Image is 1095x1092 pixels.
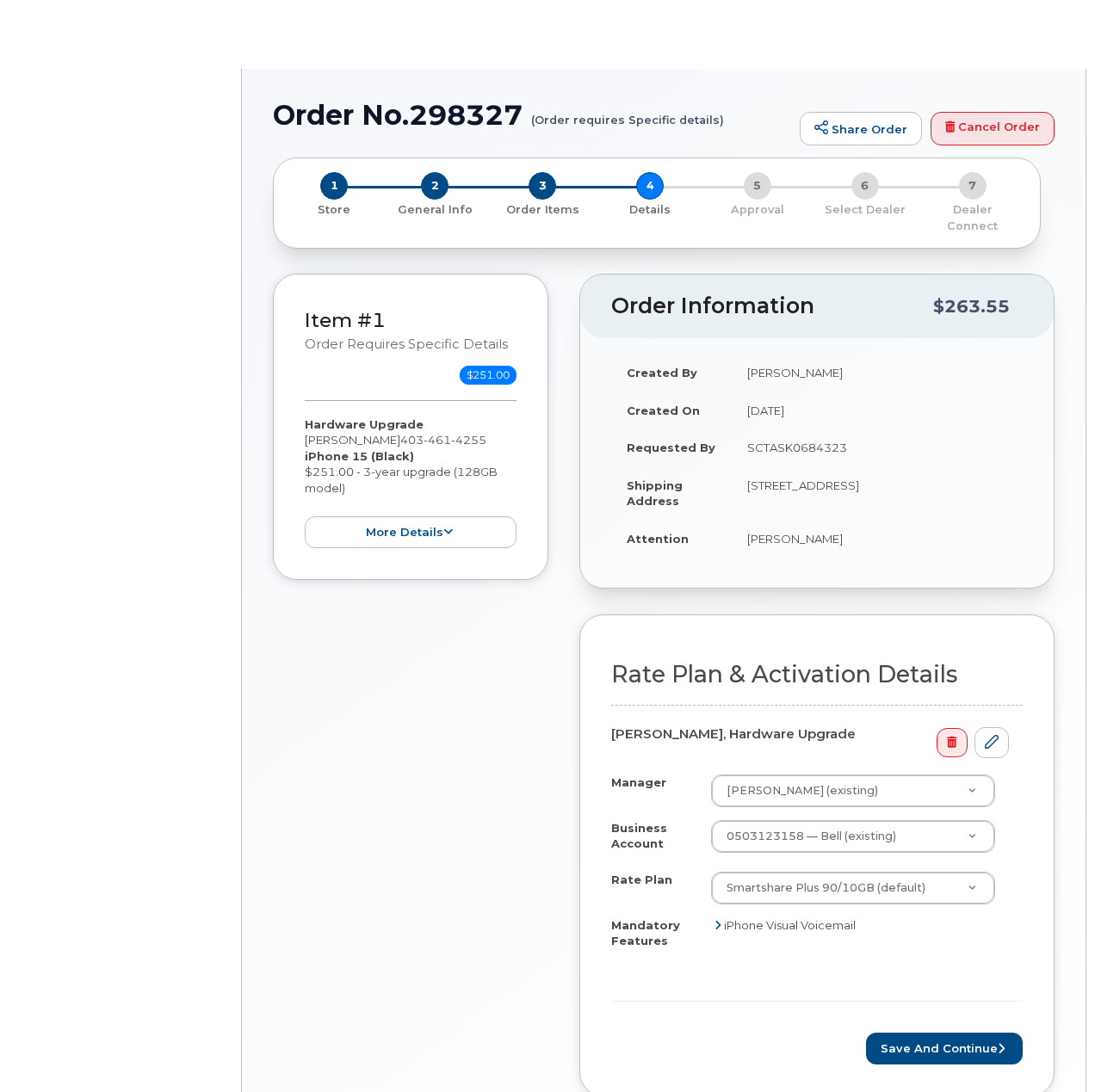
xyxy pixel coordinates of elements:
[712,821,995,852] a: 0503123158 — Bell (existing)
[288,200,381,218] a: 1 Store
[724,918,856,932] span: iPhone Visual Voicemail
[627,478,683,509] strong: Shipping Address
[732,466,1023,520] td: [STREET_ADDRESS]
[611,917,701,949] label: Mandatory Features
[611,774,666,791] label: Manager
[381,200,489,218] a: 2 General Info
[933,290,1010,323] div: $263.55
[716,829,896,844] span: 0503123158 — Bell (existing)
[732,354,1023,392] td: [PERSON_NAME]
[627,532,689,546] strong: Attention
[627,441,715,454] strong: Requested By
[489,200,597,218] a: 3 Order Items
[727,881,925,894] span: Smartshare Plus 90/10GB (default)
[627,404,700,417] strong: Created On
[320,172,348,200] span: 1
[400,433,486,447] span: 403
[866,1033,1023,1064] button: Save and Continue
[424,433,451,447] span: 461
[496,202,590,218] p: Order Items
[611,872,672,888] label: Rate Plan
[611,294,933,318] h2: Order Information
[712,775,995,806] a: [PERSON_NAME] (existing)
[732,520,1023,558] td: [PERSON_NAME]
[305,417,424,431] strong: Hardware Upgrade
[800,112,922,146] a: Share Order
[531,100,724,126] small: (Order requires Specific details)
[421,172,449,200] span: 2
[712,873,995,904] a: Smartshare Plus 90/10GB (default)
[273,100,791,130] h1: Order No.298327
[611,820,697,852] label: Business Account
[294,202,374,218] p: Store
[305,308,386,332] a: Item #1
[451,433,486,447] span: 4255
[732,429,1023,466] td: SCTASK0684323
[305,336,508,352] small: Order requires Specific details
[529,172,556,200] span: 3
[611,662,1023,688] h2: Rate Plan & Activation Details
[305,449,414,463] strong: iPhone 15 (Black)
[388,202,482,218] p: General Info
[732,392,1023,429] td: [DATE]
[931,112,1055,146] a: Cancel Order
[716,783,878,799] span: [PERSON_NAME] (existing)
[611,727,1009,742] h4: [PERSON_NAME], Hardware Upgrade
[627,366,697,379] strong: Created By
[460,366,517,385] span: $251.00
[305,416,517,549] div: [PERSON_NAME] $251.00 - 3-year upgrade (128GB model)
[305,516,517,548] button: more details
